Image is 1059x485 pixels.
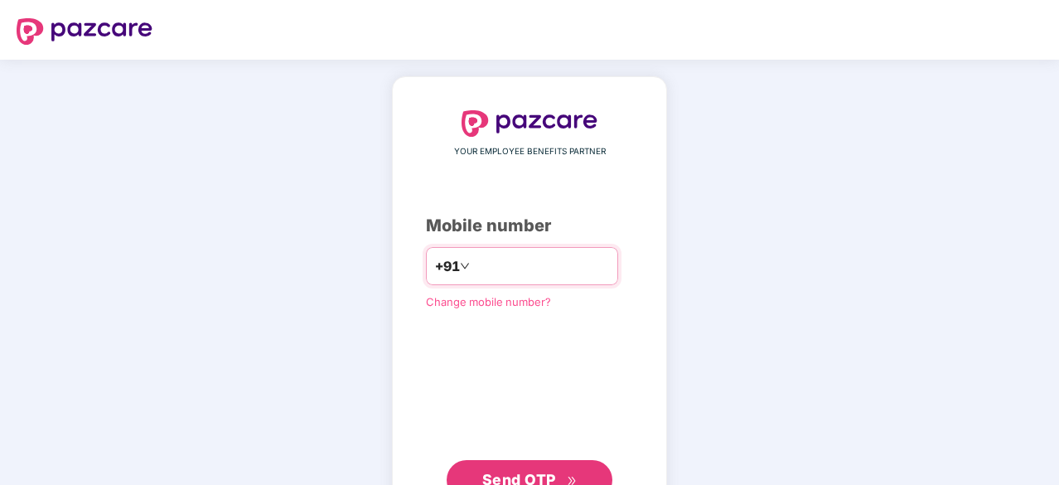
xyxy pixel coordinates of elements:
span: YOUR EMPLOYEE BENEFITS PARTNER [454,145,606,158]
img: logo [462,110,597,137]
div: Mobile number [426,213,633,239]
a: Change mobile number? [426,295,551,308]
img: logo [17,18,152,45]
span: down [460,261,470,271]
span: +91 [435,256,460,277]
